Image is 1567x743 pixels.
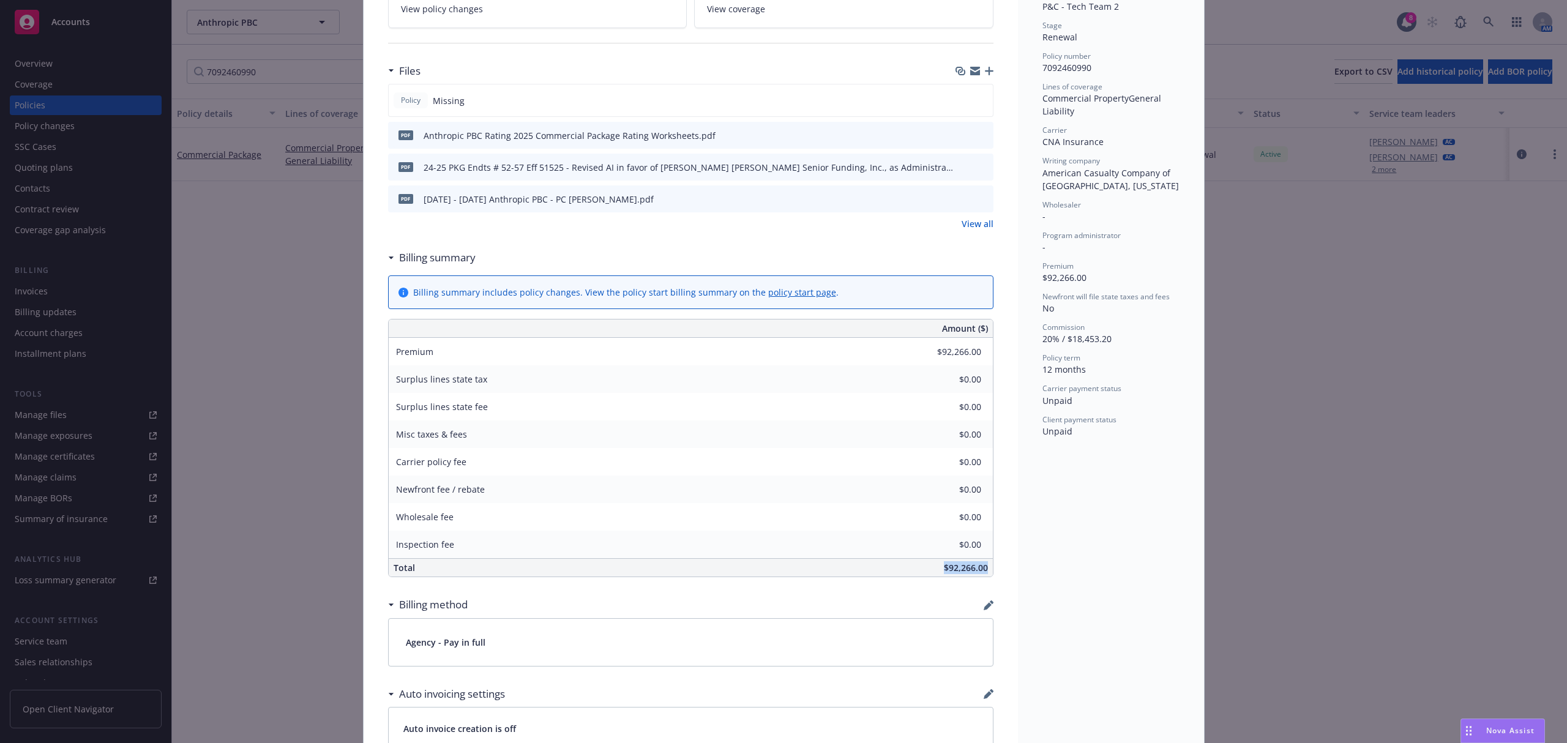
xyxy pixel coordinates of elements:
input: 0.00 [909,370,989,389]
span: Commission [1042,322,1085,332]
button: download file [958,193,968,206]
button: preview file [978,161,989,174]
h3: Files [399,63,421,79]
span: Misc taxes & fees [396,428,467,440]
span: Commercial Property [1042,92,1129,104]
span: Premium [396,346,433,357]
span: Total [394,562,415,573]
div: Files [388,63,421,79]
input: 0.00 [909,536,989,554]
span: - [1042,241,1045,253]
span: Carrier policy fee [396,456,466,468]
span: Surplus lines state fee [396,401,488,413]
button: download file [958,161,968,174]
span: $92,266.00 [1042,272,1086,283]
div: Agency - Pay in full [389,619,993,666]
span: Unpaid [1042,425,1072,437]
span: Writing company [1042,155,1100,166]
span: Wholesale fee [396,511,454,523]
span: P&C - Tech Team 2 [1042,1,1119,12]
div: 24-25 PKG Endts # 52-57 Eff 51525 - Revised AI in favor of [PERSON_NAME] [PERSON_NAME] Senior Fun... [424,161,953,174]
input: 0.00 [909,398,989,416]
button: download file [958,129,968,142]
span: pdf [398,130,413,140]
div: Billing method [388,597,468,613]
span: Policy number [1042,51,1091,61]
span: View coverage [707,2,765,15]
span: Policy term [1042,353,1080,363]
button: Nova Assist [1460,719,1545,743]
span: 20% / $18,453.20 [1042,333,1112,345]
div: Anthropic PBC Rating 2025 Commercial Package Rating Worksheets.pdf [424,129,716,142]
span: Carrier [1042,125,1067,135]
span: General Liability [1042,92,1164,117]
span: Amount ($) [942,322,988,335]
div: Billing summary [388,250,476,266]
h3: Billing method [399,597,468,613]
button: preview file [978,193,989,206]
span: Wholesaler [1042,200,1081,210]
div: [DATE] - [DATE] Anthropic PBC - PC [PERSON_NAME].pdf [424,193,654,206]
input: 0.00 [909,343,989,361]
span: pdf [398,194,413,203]
span: Stage [1042,20,1062,31]
span: Policy [398,95,423,106]
div: Auto invoicing settings [388,686,505,702]
span: $92,266.00 [944,562,988,573]
span: 7092460990 [1042,62,1091,73]
button: preview file [978,129,989,142]
span: Auto invoice creation is off [403,722,978,735]
div: Drag to move [1461,719,1476,742]
span: Lines of coverage [1042,81,1102,92]
div: Billing summary includes policy changes. View the policy start billing summary on the . [413,286,839,299]
span: 12 months [1042,364,1086,375]
input: 0.00 [909,480,989,499]
h3: Auto invoicing settings [399,686,505,702]
span: Newfront will file state taxes and fees [1042,291,1170,302]
span: Program administrator [1042,230,1121,241]
span: Client payment status [1042,414,1116,425]
span: CNA Insurance [1042,136,1104,147]
span: Premium [1042,261,1074,271]
span: View policy changes [401,2,483,15]
span: Newfront fee / rebate [396,484,485,495]
span: - [1042,211,1045,222]
span: Carrier payment status [1042,383,1121,394]
input: 0.00 [909,508,989,526]
span: pdf [398,162,413,171]
input: 0.00 [909,453,989,471]
span: Nova Assist [1486,725,1535,736]
span: Renewal [1042,31,1077,43]
h3: Billing summary [399,250,476,266]
span: American Casualty Company of [GEOGRAPHIC_DATA], [US_STATE] [1042,167,1179,192]
span: Surplus lines state tax [396,373,487,385]
a: policy start page [768,286,836,298]
span: No [1042,302,1054,314]
input: 0.00 [909,425,989,444]
a: View all [962,217,993,230]
span: Unpaid [1042,395,1072,406]
span: Missing [433,94,465,107]
span: Inspection fee [396,539,454,550]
